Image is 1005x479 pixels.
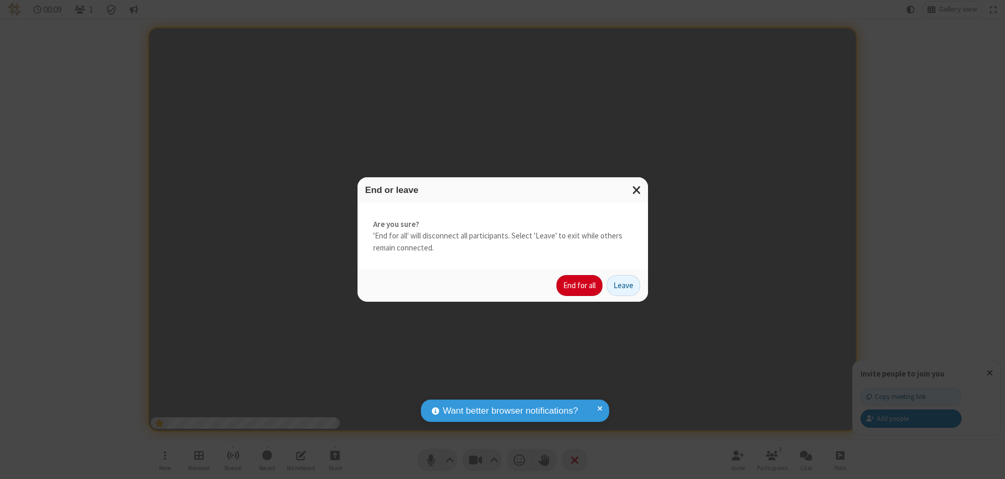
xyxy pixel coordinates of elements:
div: 'End for all' will disconnect all participants. Select 'Leave' to exit while others remain connec... [358,203,648,270]
h3: End or leave [365,185,640,195]
span: Want better browser notifications? [443,404,578,418]
strong: Are you sure? [373,219,632,231]
button: Close modal [626,177,648,203]
button: Leave [607,275,640,296]
button: End for all [556,275,602,296]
